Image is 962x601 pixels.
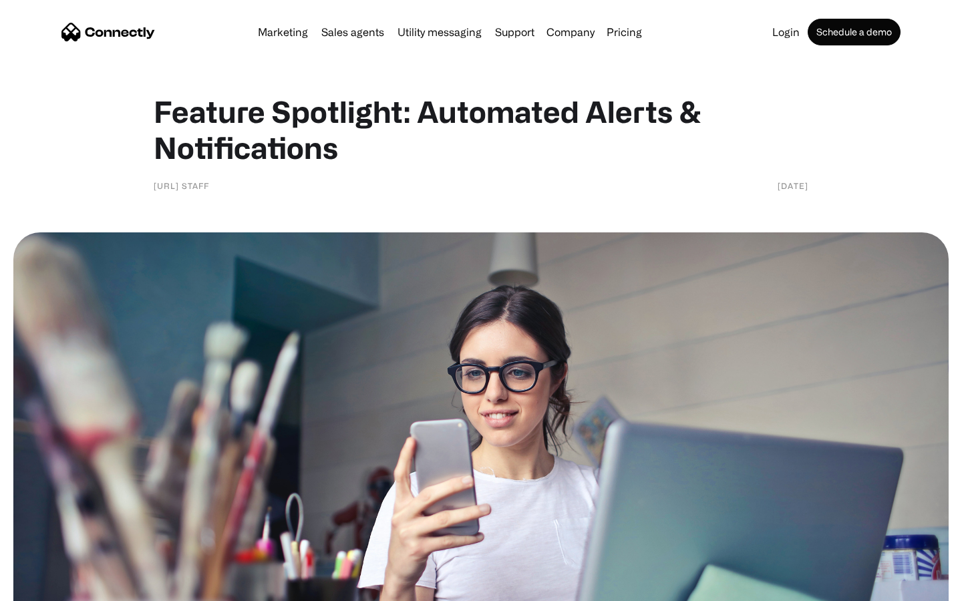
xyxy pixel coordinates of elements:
ul: Language list [27,578,80,596]
div: [DATE] [778,179,808,192]
a: Schedule a demo [808,19,901,45]
div: [URL] staff [154,179,209,192]
a: Sales agents [316,27,389,37]
a: Pricing [601,27,647,37]
h1: Feature Spotlight: Automated Alerts & Notifications [154,93,808,166]
a: Login [767,27,805,37]
div: Company [546,23,595,41]
aside: Language selected: English [13,578,80,596]
a: Marketing [253,27,313,37]
a: Support [490,27,540,37]
a: Utility messaging [392,27,487,37]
